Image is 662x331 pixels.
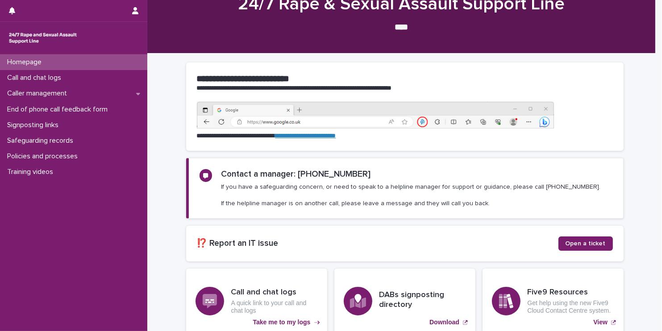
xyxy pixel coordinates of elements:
a: Open a ticket [558,236,613,251]
p: Take me to my logs [253,319,311,326]
p: Download [429,319,459,326]
p: View [593,319,608,326]
p: Caller management [4,89,74,98]
h3: DABs signposting directory [379,290,466,310]
p: Safeguarding records [4,137,80,145]
p: Get help using the new Five9 Cloud Contact Centre system. [528,299,614,314]
p: Homepage [4,58,49,66]
p: If you have a safeguarding concern, or need to speak to a helpline manager for support or guidanc... [221,183,600,207]
img: rhQMoQhaT3yELyF149Cw [7,29,79,47]
h2: ⁉️ Report an IT issue [197,238,558,248]
p: A quick link to your call and chat logs [231,299,318,314]
p: Signposting links [4,121,66,129]
h2: Contact a manager: [PHONE_NUMBER] [221,169,371,179]
h3: Five9 Resources [528,288,614,298]
img: https%3A%2F%2Fcdn.document360.io%2F0deca9d6-0dac-4e56-9e8f-8d9979bfce0e%2FImages%2FDocumentation%... [197,102,554,128]
p: Call and chat logs [4,74,68,82]
h3: Call and chat logs [231,288,318,298]
p: Policies and processes [4,152,85,161]
p: Training videos [4,168,60,176]
span: Open a ticket [566,240,606,247]
p: End of phone call feedback form [4,105,115,114]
